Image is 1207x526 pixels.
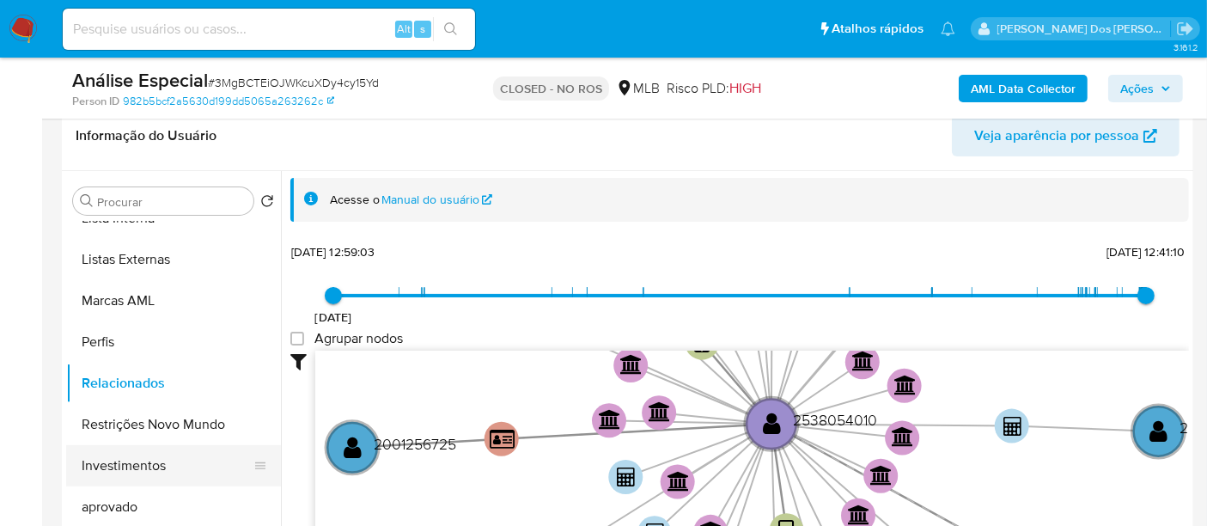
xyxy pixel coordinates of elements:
span: 3.161.2 [1173,40,1198,54]
text:  [870,465,893,486]
text:  [490,428,515,450]
text: 2538054010 [793,409,877,431]
button: Restrições Novo Mundo [66,404,281,445]
span: Atalhos rápidos [832,20,924,38]
span: Agrupar nodos [314,330,403,347]
button: Investimentos [66,445,267,486]
text:  [617,468,636,486]
text:  [1003,417,1022,436]
div: MLB [616,79,660,98]
h1: Informação do Usuário [76,127,216,144]
input: Procurar [97,194,247,210]
button: Procurar [80,194,94,208]
span: Ações [1120,75,1154,102]
span: s [420,21,425,37]
button: Veja aparência por pessoa [952,115,1180,156]
text:  [894,375,917,395]
a: Notificações [941,21,955,36]
text:  [344,435,362,460]
button: Ações [1108,75,1183,102]
button: Perfis [66,321,281,363]
b: AML Data Collector [971,75,1076,102]
text:  [848,505,870,525]
span: [DATE] 12:59:03 [291,243,375,260]
text: 2001256725 [374,433,456,455]
text:  [1150,419,1168,443]
span: Risco PLD: [667,79,761,98]
span: Acesse o [330,192,380,208]
p: renato.lopes@mercadopago.com.br [997,21,1171,37]
text:  [668,471,690,492]
p: CLOSED - NO ROS [493,76,609,101]
text:  [599,409,621,430]
a: Manual do usuário [382,192,493,208]
span: # 3MgBCTEiOJWKcuXDy4cy15Yd [208,74,379,91]
button: Listas Externas [66,239,281,280]
text:  [649,401,671,422]
button: search-icon [433,17,468,41]
text:  [892,427,914,448]
button: Retornar ao pedido padrão [260,194,274,213]
span: [DATE] 12:41:10 [1106,243,1185,260]
text:  [852,351,875,371]
a: Sair [1176,20,1194,38]
span: HIGH [729,78,761,98]
button: Relacionados [66,363,281,404]
b: Análise Especial [72,66,208,94]
b: Person ID [72,94,119,109]
button: Marcas AML [66,280,281,321]
input: Pesquise usuários ou casos... [63,18,475,40]
button: AML Data Collector [959,75,1088,102]
text:  [620,354,643,375]
input: Agrupar nodos [290,332,304,346]
a: 982b5bcf2a5630d199dd5065a263262c [123,94,334,109]
span: Alt [397,21,411,37]
text:  [763,411,781,436]
span: [DATE] [315,309,352,326]
span: Veja aparência por pessoa [974,115,1139,156]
